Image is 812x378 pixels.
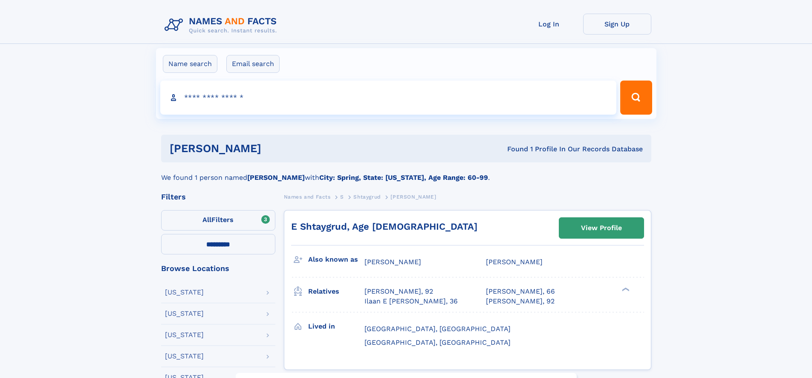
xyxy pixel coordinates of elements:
[170,143,384,154] h1: [PERSON_NAME]
[161,210,275,231] label: Filters
[581,218,622,238] div: View Profile
[364,258,421,266] span: [PERSON_NAME]
[161,14,284,37] img: Logo Names and Facts
[165,353,204,360] div: [US_STATE]
[559,218,644,238] a: View Profile
[620,287,630,292] div: ❯
[353,191,381,202] a: Shtaygrud
[515,14,583,35] a: Log In
[364,287,433,296] a: [PERSON_NAME], 92
[340,191,344,202] a: S
[165,289,204,296] div: [US_STATE]
[161,265,275,272] div: Browse Locations
[226,55,280,73] label: Email search
[247,173,305,182] b: [PERSON_NAME]
[353,194,381,200] span: Shtaygrud
[364,297,458,306] a: Ilaan E [PERSON_NAME], 36
[308,319,364,334] h3: Lived in
[390,194,436,200] span: [PERSON_NAME]
[308,252,364,267] h3: Also known as
[583,14,651,35] a: Sign Up
[284,191,331,202] a: Names and Facts
[161,193,275,201] div: Filters
[308,284,364,299] h3: Relatives
[340,194,344,200] span: S
[620,81,652,115] button: Search Button
[319,173,488,182] b: City: Spring, State: [US_STATE], Age Range: 60-99
[160,81,617,115] input: search input
[291,221,477,232] a: E Shtaygrud, Age [DEMOGRAPHIC_DATA]
[165,310,204,317] div: [US_STATE]
[364,338,511,346] span: [GEOGRAPHIC_DATA], [GEOGRAPHIC_DATA]
[486,258,543,266] span: [PERSON_NAME]
[161,162,651,183] div: We found 1 person named with .
[202,216,211,224] span: All
[163,55,217,73] label: Name search
[165,332,204,338] div: [US_STATE]
[486,297,555,306] a: [PERSON_NAME], 92
[486,287,555,296] a: [PERSON_NAME], 66
[364,325,511,333] span: [GEOGRAPHIC_DATA], [GEOGRAPHIC_DATA]
[384,144,643,154] div: Found 1 Profile In Our Records Database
